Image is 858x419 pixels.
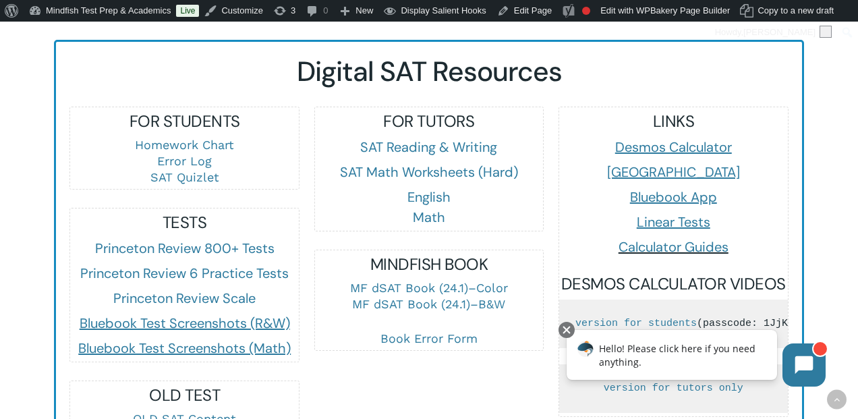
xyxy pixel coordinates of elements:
a: Princeton Review 800+ Tests [95,240,275,257]
span: [PERSON_NAME] [743,27,816,37]
a: Desmos Calculator [615,138,732,156]
h5: LINKS [559,111,788,132]
a: Linear Tests [637,213,710,231]
div: Focus keyphrase not set [582,7,590,15]
a: Howdy, [710,22,837,43]
pre: (passcode: 1JjKqk4* ) [559,300,788,348]
h5: FOR TUTORS [315,111,544,132]
a: MF dSAT Book (24.1)–B&W [352,297,505,311]
a: SAT Reading & Writing [360,138,497,156]
a: Bluebook App [630,188,717,206]
a: Math [413,208,445,226]
a: Princeton Review Scale [113,289,256,307]
a: SAT Quizlet [150,170,219,184]
a: English [407,188,451,206]
h5: OLD TEST [70,385,299,406]
a: Homework Chart [135,138,234,152]
a: Bluebook Test Screenshots (R&W) [80,314,290,332]
h5: MINDFISH BOOK [315,254,544,275]
a: Error Log [157,154,212,168]
a: Calculator Guides [619,238,728,256]
iframe: Chatbot [552,319,839,400]
h5: TESTS [70,212,299,233]
a: Live [176,5,199,17]
a: [GEOGRAPHIC_DATA] [607,163,740,181]
a: SAT Math Worksheets (Hard) [340,163,518,181]
h2: Digital SAT Resources [69,55,789,88]
a: MF dSAT Book (24.1)–Color [350,281,508,295]
a: Bluebook Test Screenshots (Math) [78,339,291,357]
h5: DESMOS CALCULATOR VIDEOS [559,273,788,295]
h5: FOR STUDENTS [70,111,299,132]
a: Book Error Form [380,331,478,345]
a: version for students [575,318,697,329]
a: Princeton Review 6 Practice Tests [80,264,289,282]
